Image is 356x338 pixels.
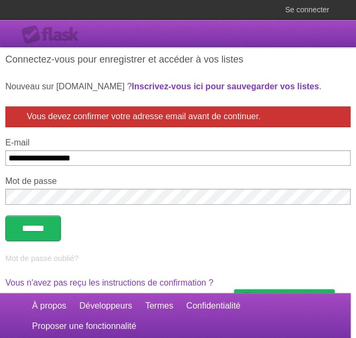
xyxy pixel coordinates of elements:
[319,82,321,91] font: .
[239,290,254,308] img: Offre-moi un café
[5,278,213,287] a: Vous n'avez pas reçu les instructions de confirmation ?
[285,5,330,14] font: Se connecter
[187,301,241,310] font: Confidentialité
[80,301,133,310] font: Développeurs
[27,112,261,121] font: Vous devez confirmer votre adresse email avant de continuer.
[5,82,132,91] font: Nouveau sur [DOMAIN_NAME] ?
[145,296,173,316] a: Termes
[5,54,243,65] font: Connectez-vous pour enregistrer et accéder à vos listes
[145,301,173,310] font: Termes
[234,289,335,309] a: Offre-moi un café
[80,296,133,316] a: Développeurs
[32,296,66,316] a: À propos
[32,316,136,336] a: Proposer une fonctionnalité
[5,138,29,147] font: E-mail
[32,301,66,310] font: À propos
[32,321,136,331] font: Proposer une fonctionnalité
[5,176,57,186] font: Mot de passe
[187,296,241,316] a: Confidentialité
[5,254,79,263] a: Mot de passe oublié?
[132,82,319,91] a: Inscrivez-vous ici pour sauvegarder vos listes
